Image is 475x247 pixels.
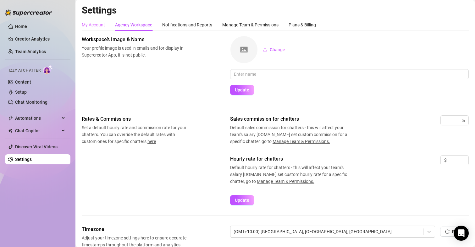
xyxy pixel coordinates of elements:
span: Set a default hourly rate and commission rate for your chatters. You can override the default rat... [82,124,187,145]
span: Automations [15,113,60,123]
a: Content [15,80,31,85]
span: Update [235,87,249,92]
div: My Account [82,21,105,28]
span: here [147,139,156,144]
img: AI Chatter [43,65,53,74]
span: Your profile image is used in emails and for display in Supercreator App, it is not public. [82,45,187,58]
button: Reset [440,227,469,237]
div: Open Intercom Messenger [454,226,469,241]
span: Timezone [82,226,187,233]
span: Change [270,47,285,52]
span: thunderbolt [8,116,13,121]
span: Reset [452,229,464,234]
a: Home [15,24,27,29]
img: Chat Copilot [8,129,12,133]
span: Sales commission for chatters [230,115,356,123]
span: Rates & Commissions [82,115,187,123]
a: Settings [15,157,32,162]
span: Hourly rate for chatters [230,155,356,163]
span: Default sales commission for chatters - this will affect your team’s salary [DOMAIN_NAME] set cus... [230,124,356,145]
img: logo-BBDzfeDw.svg [5,9,52,16]
span: upload [263,47,267,52]
span: Update [235,198,249,203]
div: Plans & Billing [289,21,316,28]
button: Update [230,85,254,95]
a: Setup [15,90,27,95]
h2: Settings [82,4,469,16]
div: Notifications and Reports [162,21,212,28]
a: Discover Viral Videos [15,144,58,149]
span: Manage Team & Permissions. [257,179,314,184]
span: Manage Team & Permissions. [273,139,330,144]
div: Agency Workspace [115,21,152,28]
span: Default hourly rate for chatters - this will affect your team’s salary [DOMAIN_NAME] set custom h... [230,164,356,185]
a: Chat Monitoring [15,100,47,105]
span: Workspace’s Image & Name [82,36,187,43]
span: Izzy AI Chatter [9,68,41,74]
span: reload [445,229,450,234]
input: Enter name [230,69,469,79]
img: square-placeholder.png [230,36,257,63]
div: Manage Team & Permissions [222,21,279,28]
a: Creator Analytics [15,34,65,44]
button: Change [258,45,290,55]
a: Team Analytics [15,49,46,54]
span: Chat Copilot [15,126,60,136]
button: Update [230,195,254,205]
